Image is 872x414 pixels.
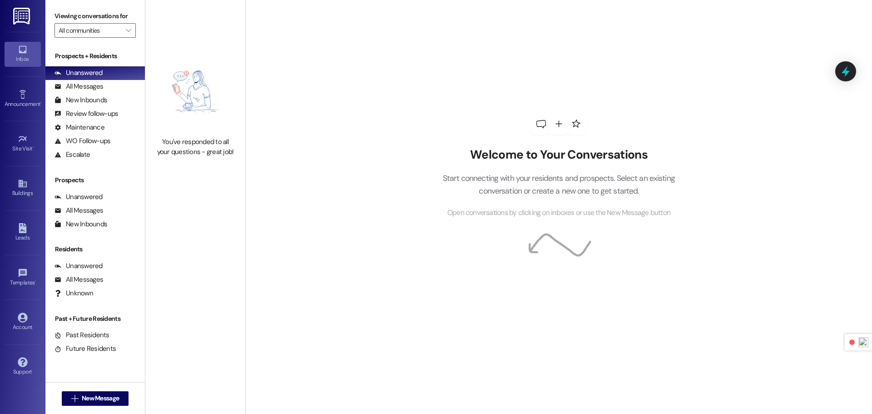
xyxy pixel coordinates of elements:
[45,244,145,254] div: Residents
[5,176,41,200] a: Buildings
[54,82,103,91] div: All Messages
[54,150,90,160] div: Escalate
[45,314,145,324] div: Past + Future Residents
[54,275,103,284] div: All Messages
[5,310,41,334] a: Account
[54,95,107,105] div: New Inbounds
[54,344,116,354] div: Future Residents
[5,220,41,245] a: Leads
[59,23,121,38] input: All communities
[54,9,136,23] label: Viewing conversations for
[5,42,41,66] a: Inbox
[54,68,103,78] div: Unanswered
[45,175,145,185] div: Prospects
[54,136,110,146] div: WO Follow-ups
[155,137,235,157] div: You've responded to all your questions - great job!
[429,148,689,162] h2: Welcome to Your Conversations
[54,261,103,271] div: Unanswered
[5,265,41,290] a: Templates •
[5,131,41,156] a: Site Visit •
[54,206,103,215] div: All Messages
[45,51,145,61] div: Prospects + Residents
[54,109,118,119] div: Review follow-ups
[126,27,131,34] i: 
[62,391,129,406] button: New Message
[13,8,32,25] img: ResiDesk Logo
[54,289,93,298] div: Unknown
[54,123,104,132] div: Maintenance
[71,395,78,402] i: 
[33,144,34,150] span: •
[5,354,41,379] a: Support
[82,394,119,403] span: New Message
[54,219,107,229] div: New Inbounds
[155,50,235,133] img: empty-state
[54,192,103,202] div: Unanswered
[54,330,109,340] div: Past Residents
[35,278,36,284] span: •
[447,207,670,219] span: Open conversations by clicking on inboxes or use the New Message button
[40,100,42,106] span: •
[429,172,689,198] p: Start connecting with your residents and prospects. Select an existing conversation or create a n...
